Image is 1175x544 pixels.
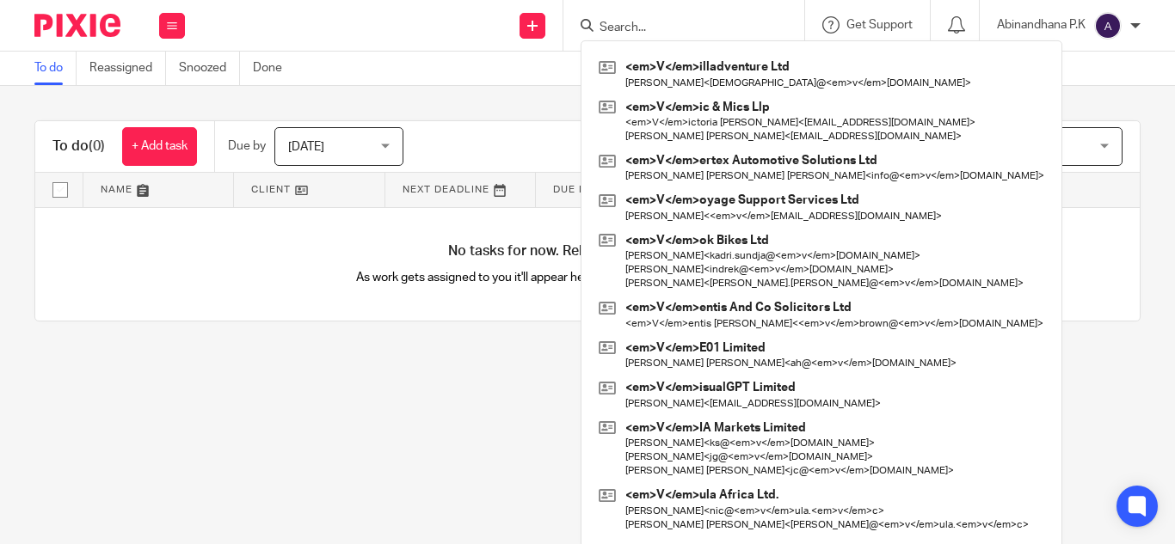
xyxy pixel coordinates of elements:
a: Reassigned [89,52,166,85]
span: (0) [89,139,105,153]
span: Get Support [846,19,913,31]
a: Snoozed [179,52,240,85]
img: svg%3E [1094,12,1122,40]
p: Due by [228,138,266,155]
a: Done [253,52,295,85]
p: Abinandhana P.K [997,16,1086,34]
span: [DATE] [288,141,324,153]
img: Pixie [34,14,120,37]
h1: To do [52,138,105,156]
p: As work gets assigned to you it'll appear here automatically, helping you stay organised. [311,269,864,286]
a: + Add task [122,127,197,166]
a: To do [34,52,77,85]
input: Search [598,21,753,36]
h4: No tasks for now. Relax and enjoy your day! [35,242,1140,260]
